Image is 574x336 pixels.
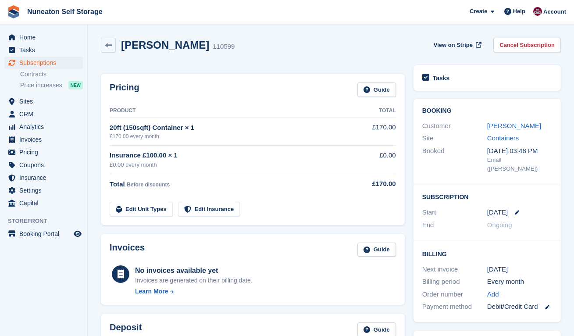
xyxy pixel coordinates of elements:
[433,74,450,82] h2: Tasks
[422,192,552,201] h2: Subscription
[19,95,72,107] span: Sites
[422,107,552,114] h2: Booking
[135,265,253,276] div: No invoices available yet
[19,197,72,209] span: Capital
[110,202,173,216] a: Edit Unit Types
[422,302,487,312] div: Payment method
[4,133,83,146] a: menu
[543,7,566,16] span: Account
[4,197,83,209] a: menu
[4,57,83,69] a: menu
[4,31,83,43] a: menu
[4,95,83,107] a: menu
[19,44,72,56] span: Tasks
[20,70,83,79] a: Contracts
[19,133,72,146] span: Invoices
[213,42,235,52] div: 110599
[68,81,83,89] div: NEW
[422,146,487,173] div: Booked
[8,217,87,225] span: Storefront
[19,184,72,197] span: Settings
[110,104,352,118] th: Product
[434,41,473,50] span: View on Stripe
[487,156,552,173] div: Email ([PERSON_NAME])
[19,172,72,184] span: Insurance
[135,287,253,296] a: Learn More
[513,7,525,16] span: Help
[487,221,512,229] span: Ongoing
[19,121,72,133] span: Analytics
[487,277,552,287] div: Every month
[422,265,487,275] div: Next invoice
[487,146,552,156] div: [DATE] 03:48 PM
[4,228,83,240] a: menu
[19,159,72,171] span: Coupons
[352,118,396,145] td: £170.00
[487,290,499,300] a: Add
[110,243,145,257] h2: Invoices
[110,180,125,188] span: Total
[19,146,72,158] span: Pricing
[357,243,396,257] a: Guide
[19,31,72,43] span: Home
[4,121,83,133] a: menu
[4,44,83,56] a: menu
[19,108,72,120] span: CRM
[487,207,508,218] time: 2025-09-29 00:00:00 UTC
[127,182,170,188] span: Before discounts
[20,80,83,90] a: Price increases NEW
[19,228,72,240] span: Booking Portal
[430,38,483,52] a: View on Stripe
[422,121,487,131] div: Customer
[422,133,487,143] div: Site
[135,276,253,285] div: Invoices are generated on their billing date.
[487,265,552,275] div: [DATE]
[110,82,139,97] h2: Pricing
[110,161,352,169] div: £0.00 every month
[121,39,209,51] h2: [PERSON_NAME]
[72,229,83,239] a: Preview store
[20,81,62,89] span: Price increases
[4,172,83,184] a: menu
[422,207,487,218] div: Start
[533,7,542,16] img: Chris Palmer
[110,132,352,140] div: £170.00 every month
[487,134,519,142] a: Containers
[352,104,396,118] th: Total
[352,146,396,174] td: £0.00
[4,159,83,171] a: menu
[24,4,106,19] a: Nuneaton Self Storage
[135,287,168,296] div: Learn More
[493,38,561,52] a: Cancel Subscription
[422,220,487,230] div: End
[470,7,487,16] span: Create
[19,57,72,69] span: Subscriptions
[110,123,352,133] div: 20ft (150sqft) Container × 1
[487,302,552,312] div: Debit/Credit Card
[178,202,240,216] a: Edit Insurance
[352,179,396,189] div: £170.00
[487,122,541,129] a: [PERSON_NAME]
[7,5,20,18] img: stora-icon-8386f47178a22dfd0bd8f6a31ec36ba5ce8667c1dd55bd0f319d3a0aa187defe.svg
[110,150,352,161] div: Insurance £100.00 × 1
[357,82,396,97] a: Guide
[422,277,487,287] div: Billing period
[4,108,83,120] a: menu
[422,249,552,258] h2: Billing
[422,290,487,300] div: Order number
[4,184,83,197] a: menu
[4,146,83,158] a: menu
